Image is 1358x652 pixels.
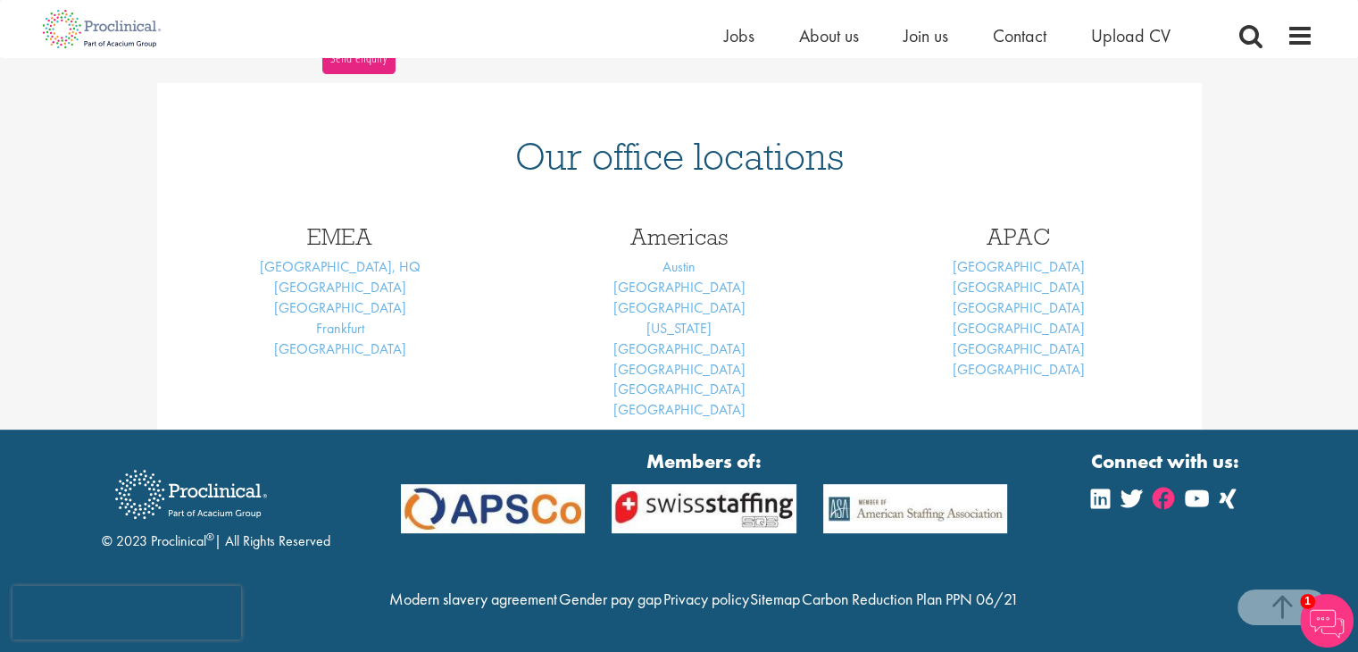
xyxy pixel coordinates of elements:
[1300,594,1315,609] span: 1
[613,360,746,379] a: [GEOGRAPHIC_DATA]
[184,225,496,248] h3: EMEA
[904,24,948,47] a: Join us
[802,589,1019,609] a: Carbon Reduction Plan PPN 06/21
[662,589,748,609] a: Privacy policy
[389,589,557,609] a: Modern slavery agreement
[401,447,1008,475] strong: Members of:
[724,24,754,47] a: Jobs
[206,530,214,544] sup: ®
[750,589,800,609] a: Sitemap
[316,319,364,338] a: Frankfurt
[102,457,280,531] img: Proclinical Recruitment
[523,225,836,248] h3: Americas
[1300,594,1354,648] img: Chatbot
[387,484,599,533] img: APSCo
[559,589,662,609] a: Gender pay gap
[810,484,1021,533] img: APSCo
[953,360,1085,379] a: [GEOGRAPHIC_DATA]
[274,278,406,297] a: [GEOGRAPHIC_DATA]
[953,339,1085,358] a: [GEOGRAPHIC_DATA]
[613,400,746,419] a: [GEOGRAPHIC_DATA]
[274,298,406,317] a: [GEOGRAPHIC_DATA]
[613,380,746,398] a: [GEOGRAPHIC_DATA]
[662,257,696,276] a: Austin
[613,278,746,297] a: [GEOGRAPHIC_DATA]
[260,257,421,276] a: [GEOGRAPHIC_DATA], HQ
[1091,447,1243,475] strong: Connect with us:
[102,456,330,552] div: © 2023 Proclinical | All Rights Reserved
[993,24,1046,47] a: Contact
[598,484,810,533] img: APSCo
[274,339,406,358] a: [GEOGRAPHIC_DATA]
[953,319,1085,338] a: [GEOGRAPHIC_DATA]
[646,319,712,338] a: [US_STATE]
[12,586,241,639] iframe: reCAPTCHA
[799,24,859,47] a: About us
[862,225,1175,248] h3: APAC
[613,339,746,358] a: [GEOGRAPHIC_DATA]
[953,257,1085,276] a: [GEOGRAPHIC_DATA]
[953,298,1085,317] a: [GEOGRAPHIC_DATA]
[953,278,1085,297] a: [GEOGRAPHIC_DATA]
[613,298,746,317] a: [GEOGRAPHIC_DATA]
[184,137,1175,176] h1: Our office locations
[1091,24,1171,47] a: Upload CV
